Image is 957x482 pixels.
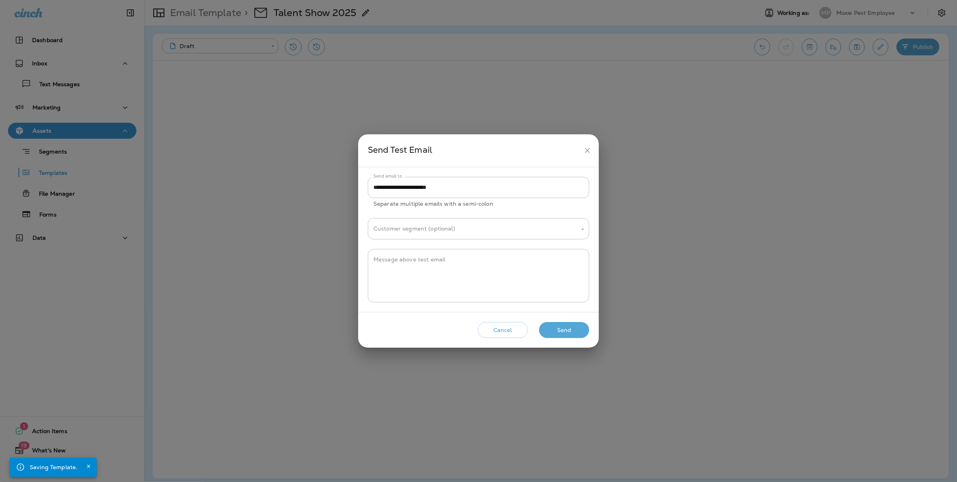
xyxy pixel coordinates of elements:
div: Send Test Email [368,143,580,158]
button: close [580,143,595,158]
button: Cancel [478,322,528,338]
div: Saving Template. [30,460,77,474]
label: Send email to [373,173,402,179]
button: Send [539,322,589,338]
button: Close [84,462,93,471]
button: Open [579,226,586,233]
p: Separate multiple emails with a semi-colon [373,199,584,209]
